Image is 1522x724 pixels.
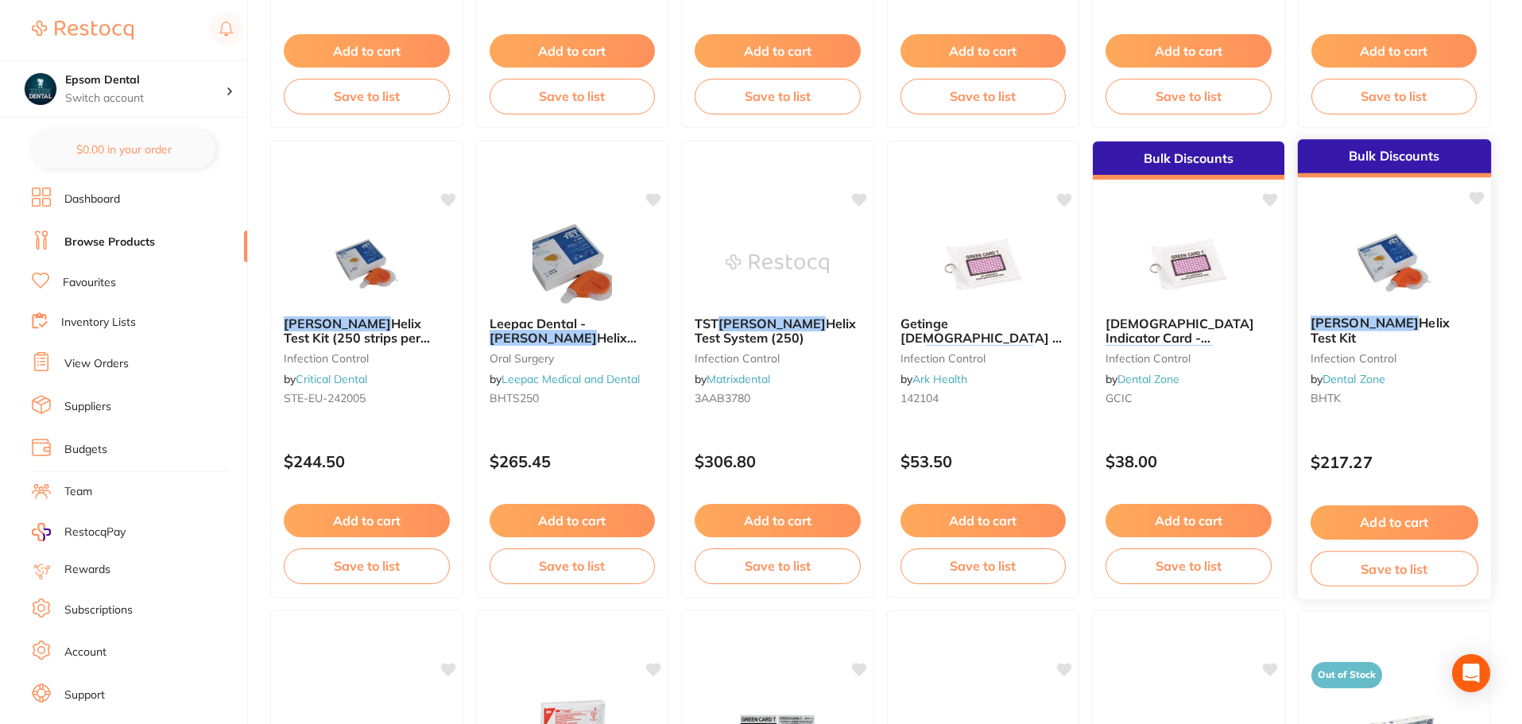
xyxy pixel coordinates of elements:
[32,12,134,48] a: Restocq Logo
[1310,315,1418,331] em: [PERSON_NAME]
[695,316,718,331] span: TST
[900,34,1067,68] button: Add to cart
[284,352,450,365] small: infection control
[1106,79,1272,114] button: Save to list
[284,452,450,470] p: $244.50
[695,452,861,470] p: $306.80
[1106,391,1133,405] span: GCIC
[1137,224,1240,304] img: Green Card Indicator Card - Bowie Dick Test
[1452,654,1490,692] div: Open Intercom Messenger
[64,442,107,458] a: Budgets
[63,275,116,291] a: Favourites
[900,316,1067,346] b: Getinge Green Card T Test Bowie Dick
[695,79,861,114] button: Save to list
[32,21,134,40] img: Restocq Logo
[32,130,215,168] button: $0.00 in your order
[490,352,656,365] small: oral surgery
[490,34,656,68] button: Add to cart
[926,345,1033,361] em: [PERSON_NAME]
[695,316,856,346] span: Helix Test System (250)
[1106,352,1272,365] small: Infection Control
[1297,139,1490,177] div: Bulk Discounts
[490,79,656,114] button: Save to list
[695,372,770,386] span: by
[296,372,367,386] a: Critical Dental
[718,316,826,331] em: [PERSON_NAME]
[931,224,1035,304] img: Getinge Green Card T Test Bowie Dick
[726,224,829,304] img: TST Browne Helix Test System (250)
[490,391,539,405] span: BHTS250
[1106,372,1179,386] span: by
[64,356,129,372] a: View Orders
[490,372,640,386] span: by
[284,548,450,583] button: Save to list
[490,316,586,331] span: Leepac Dental -
[284,34,450,68] button: Add to cart
[32,523,51,541] img: RestocqPay
[1106,548,1272,583] button: Save to list
[1106,452,1272,470] p: $38.00
[1106,316,1254,346] span: [DEMOGRAPHIC_DATA] Indicator Card -
[64,525,126,540] span: RestocqPay
[1311,662,1382,688] span: Out of Stock
[284,372,367,386] span: by
[284,316,450,346] b: Browne Helix Test Kit (250 strips per box)
[1310,505,1477,540] button: Add to cart
[284,391,366,405] span: STE-EU-242005
[900,391,939,405] span: 142104
[1033,345,1059,361] span: Dick
[1342,223,1446,303] img: Browne Helix Test Kit
[490,452,656,470] p: $265.45
[64,484,92,500] a: Team
[64,562,110,578] a: Rewards
[284,316,430,361] span: Helix Test Kit (250 strips per box)
[1323,372,1385,386] a: Dental Zone
[1310,315,1449,346] span: Helix Test Kit
[1106,345,1213,361] em: [PERSON_NAME]
[707,372,770,386] a: Matrixdental
[695,34,861,68] button: Add to cart
[900,452,1067,470] p: $53.50
[65,72,226,88] h4: Epsom Dental
[64,399,111,415] a: Suppliers
[64,645,107,660] a: Account
[64,234,155,250] a: Browse Products
[1311,34,1477,68] button: Add to cart
[284,316,391,331] em: [PERSON_NAME]
[1106,34,1272,68] button: Add to cart
[1310,316,1477,345] b: Browne Helix Test Kit
[695,504,861,537] button: Add to cart
[25,73,56,105] img: Epsom Dental
[502,372,640,386] a: Leepac Medical and Dental
[521,224,624,304] img: Leepac Dental - Browne Helix Test Kit - High Quality Dental Product
[1117,372,1179,386] a: Dental Zone
[912,372,967,386] a: Ark Health
[1213,345,1268,361] span: Dick Test
[1310,372,1385,386] span: by
[490,330,597,346] em: [PERSON_NAME]
[490,316,656,346] b: Leepac Dental - Browne Helix Test Kit - High Quality Dental Product
[695,391,750,405] span: 3AAB3780
[900,79,1067,114] button: Save to list
[490,548,656,583] button: Save to list
[1106,316,1272,346] b: Green Card Indicator Card - Bowie Dick Test
[64,687,105,703] a: Support
[1093,141,1284,180] div: Bulk Discounts
[900,316,1062,361] span: Getinge [DEMOGRAPHIC_DATA] T Test
[900,504,1067,537] button: Add to cart
[1310,351,1477,364] small: Infection Control
[900,372,967,386] span: by
[315,224,418,304] img: Browne Helix Test Kit (250 strips per box)
[1310,453,1477,471] p: $217.27
[64,192,120,207] a: Dashboard
[490,504,656,537] button: Add to cart
[695,316,861,346] b: TST Browne Helix Test System (250)
[65,91,226,106] p: Switch account
[1310,551,1477,587] button: Save to list
[1106,504,1272,537] button: Add to cart
[1311,79,1477,114] button: Save to list
[32,523,126,541] a: RestocqPay
[284,79,450,114] button: Save to list
[1310,391,1340,405] span: BHTK
[900,548,1067,583] button: Save to list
